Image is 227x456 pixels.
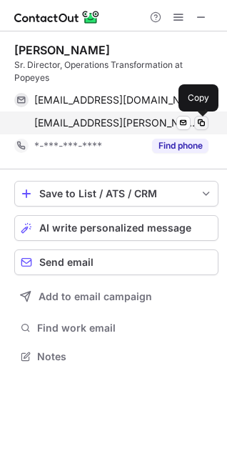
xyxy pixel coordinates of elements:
[14,9,100,26] img: ContactOut v5.3.10
[14,318,218,338] button: Find work email
[34,94,198,106] span: [EMAIL_ADDRESS][DOMAIN_NAME]
[14,59,218,84] div: Sr. Director, Operations Transformation at Popeyes
[39,188,193,199] div: Save to List / ATS / CRM
[14,284,218,309] button: Add to email campaign
[37,350,213,363] span: Notes
[14,181,218,207] button: save-profile-one-click
[37,322,213,334] span: Find work email
[14,43,110,57] div: [PERSON_NAME]
[14,249,218,275] button: Send email
[39,257,94,268] span: Send email
[152,139,208,153] button: Reveal Button
[14,215,218,241] button: AI write personalized message
[34,117,198,129] span: [EMAIL_ADDRESS][PERSON_NAME][DOMAIN_NAME]
[14,347,218,367] button: Notes
[39,222,191,234] span: AI write personalized message
[39,291,152,302] span: Add to email campaign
